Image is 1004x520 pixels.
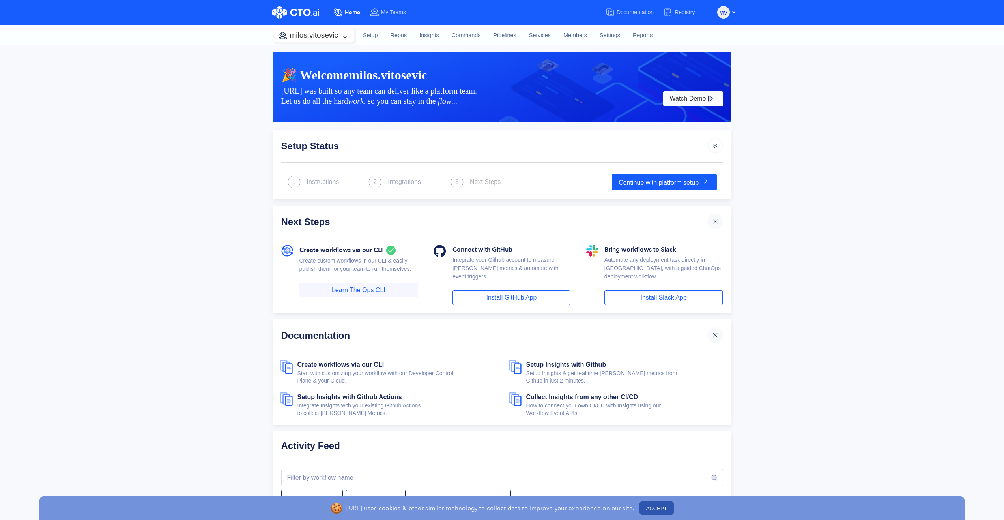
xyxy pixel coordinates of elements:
[604,290,723,305] a: Install Slack App
[357,25,384,46] a: Setup
[604,245,723,256] div: Bring workflows to Slack
[281,327,707,343] div: Documentation
[368,176,381,188] img: next_step.svg
[297,394,402,404] a: Setup Insights with Github Actions
[470,177,501,187] div: Next Steps
[370,5,416,20] a: My Teams
[593,25,626,46] a: Settings
[452,245,570,256] div: Connect with GitHub
[299,257,418,283] div: Create custom workflows in our CLI & easily publish them for your team to run themselves.
[288,176,301,188] img: next_step.svg
[299,283,418,298] a: Learn The Ops CLI
[333,5,370,20] a: Home
[509,360,526,374] img: documents.svg
[280,392,297,406] img: documents.svg
[281,490,343,507] button: Run From: Any
[286,473,711,482] input: Search
[384,25,413,46] a: Repos
[330,501,343,516] span: 🍪
[297,402,496,417] div: Integrate Insights with your existing Github Actions to collect [PERSON_NAME] Metrics.
[274,28,354,42] button: milos.vitosevic
[719,6,727,19] span: MV
[438,97,451,105] i: flow
[413,25,445,46] a: Insights
[711,331,719,339] img: cross.svg
[509,392,526,406] img: documents.svg
[281,439,723,452] div: Activity Feed
[526,394,638,404] a: Collect Insights from any other CI/CD
[717,6,730,19] button: MV
[612,174,716,190] a: Continue with platform setup
[297,361,384,371] a: Create workflows via our CLI
[663,91,723,106] button: Watch Demo
[445,25,487,46] a: Commands
[281,138,707,154] div: Setup Status
[604,256,723,290] div: Automate any deployment task directly in [GEOGRAPHIC_DATA], with a guided ChatOps deployment work...
[526,370,725,385] div: Setup Insights & get real time [PERSON_NAME] metrics from Github in just 2 minutes.
[605,5,663,20] a: Documentation
[388,177,421,187] div: Integrations
[663,5,704,20] a: Registry
[346,504,634,512] p: [URL] uses cookies & other similar technology to collect data to improve your experience on our s...
[346,490,406,507] button: Workflow: Any
[297,370,496,385] div: Start with customizing your workflow with our Developer Control Plane & your Cloud.
[409,490,460,507] button: Status: Any
[707,138,723,154] img: arrow_icon_default.svg
[675,9,695,15] span: Registry
[299,245,383,255] span: Create workflows via our CLI
[281,86,662,106] div: [URL] was built so any team can deliver like a platform team. Let us do all the hard , so you can...
[626,25,659,46] a: Reports
[452,256,570,290] div: Integrate your Github account to measure [PERSON_NAME] metrics & automate with event triggers.
[523,25,557,46] a: Services
[345,9,360,16] span: Home
[526,361,606,371] a: Setup Insights with Github
[617,9,654,15] span: Documentation
[706,94,715,103] img: play-white.svg
[281,68,723,83] div: 🎉 Welcome milos.vitosevic
[685,494,720,503] span: Clear Filters
[280,360,297,374] img: documents.svg
[557,25,593,46] a: Members
[452,290,570,305] a: Install GitHub App
[272,6,319,19] img: CTO.ai Logo
[464,490,510,507] button: User: Any
[381,9,406,15] span: My Teams
[639,501,674,515] button: ACCEPT
[307,177,339,187] div: Instructions
[487,25,522,46] a: Pipelines
[281,214,707,229] div: Next Steps
[526,402,725,417] div: How to connect your own CI/CD with Insights using our Workflow Event APIs.
[451,176,464,188] img: next_step.svg
[348,97,364,105] i: work
[711,218,719,225] img: cross.svg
